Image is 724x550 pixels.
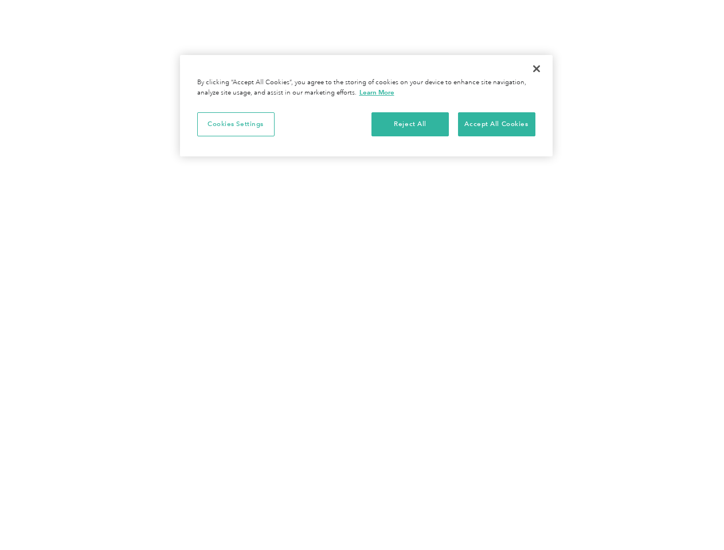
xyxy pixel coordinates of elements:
a: More information about your privacy, opens in a new tab [359,88,394,96]
button: Close [524,56,549,81]
button: Reject All [371,112,449,136]
div: By clicking “Accept All Cookies”, you agree to the storing of cookies on your device to enhance s... [197,78,535,98]
button: Accept All Cookies [458,112,535,136]
div: Privacy [180,55,553,156]
div: Cookie banner [180,55,553,156]
button: Cookies Settings [197,112,275,136]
